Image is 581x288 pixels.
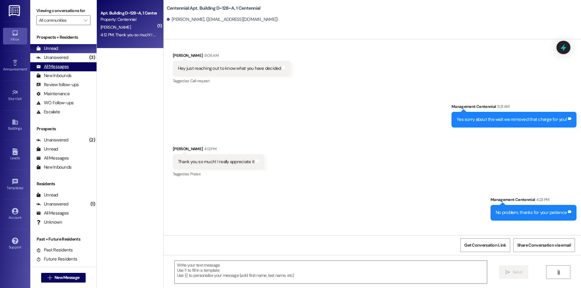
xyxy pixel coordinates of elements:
label: Viewing conversations for [36,6,90,15]
span: • [27,66,28,70]
img: ResiDesk Logo [9,5,21,16]
div: Unanswered [36,54,68,61]
div: Apt. Building D~128~A, 1 Centennial [100,10,156,16]
button: Get Conversation Link [460,238,510,252]
span: New Message [54,274,79,281]
a: Templates • [3,176,27,193]
a: Account [3,206,27,222]
span: Get Conversation Link [464,242,506,248]
span: Praise [190,171,200,176]
div: Unread [36,192,58,198]
button: Send [499,265,528,279]
span: • [23,185,24,189]
span: Share Conversation via email [517,242,571,248]
div: Management Centennial [491,196,576,205]
div: Unanswered [36,137,68,143]
div: Escalate [36,109,60,115]
div: Unknown [36,219,62,225]
a: Inbox [3,28,27,44]
div: [PERSON_NAME]. ([EMAIL_ADDRESS][DOMAIN_NAME]) [167,16,278,23]
b: Centennial: Apt. Building D~128~A, 1 Centennial [167,5,261,11]
div: Past Residents [36,247,73,253]
span: • [22,96,23,100]
div: 4:12 PM [203,146,216,152]
span: Send [513,269,522,275]
div: Future Residents [36,256,77,262]
div: Residents [30,181,97,187]
span: Call request [190,78,209,83]
a: Support [3,236,27,252]
a: Buildings [3,117,27,133]
div: [PERSON_NAME] [173,52,291,61]
div: Property: Centennial [100,16,156,23]
div: No problem, thanks for your patience [496,209,567,216]
div: Tagged as: [173,170,264,178]
i:  [505,270,510,275]
div: All Messages [36,210,69,216]
i:  [48,275,52,280]
button: Share Conversation via email [513,238,575,252]
div: Unread [36,45,58,52]
span: [PERSON_NAME] [100,24,131,30]
div: WO Follow-ups [36,100,74,106]
div: (1) [89,199,97,209]
div: Management Centennial [451,103,576,112]
div: Hey just reaching out to know what you have decided [178,65,281,72]
a: Leads [3,147,27,163]
div: Prospects [30,126,97,132]
div: All Messages [36,155,69,161]
div: Review follow-ups [36,82,79,88]
div: (3) [88,53,97,62]
div: Maintenance [36,91,70,97]
div: All Messages [36,63,69,70]
div: 4:23 PM [535,196,549,203]
div: (2) [88,135,97,145]
div: New Inbounds [36,164,71,170]
div: Unread [36,146,58,152]
div: Prospects + Residents [30,34,97,40]
div: Unanswered [36,201,68,207]
div: Thank you so much! I really appreciate it [178,159,254,165]
a: Site Visit • [3,87,27,104]
div: New Inbounds [36,73,71,79]
button: New Message [41,273,86,283]
div: Tagged as: [173,76,291,85]
div: [PERSON_NAME] [173,146,264,154]
div: Yes sorry about the wait we removed that charge for you! [457,116,567,123]
div: Past + Future Residents [30,236,97,242]
div: 4:12 PM: Thank you so much! I really appreciate it [100,32,186,37]
div: 9:06 AM [203,52,218,59]
div: 9:21 AM [496,103,509,110]
i:  [84,18,87,23]
input: All communities [39,15,81,25]
i:  [556,270,561,275]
